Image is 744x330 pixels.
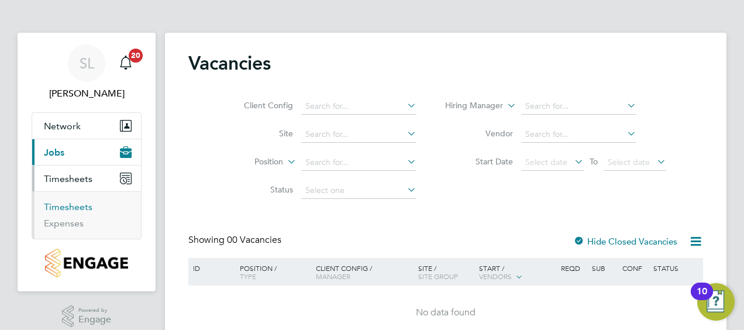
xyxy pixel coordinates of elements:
[521,98,636,115] input: Search for...
[226,128,293,139] label: Site
[301,98,416,115] input: Search for...
[418,271,458,281] span: Site Group
[18,33,156,291] nav: Main navigation
[78,315,111,325] span: Engage
[190,307,701,319] div: No data found
[44,201,92,212] a: Timesheets
[316,271,350,281] span: Manager
[608,157,650,167] span: Select date
[240,271,256,281] span: Type
[525,157,567,167] span: Select date
[301,126,416,143] input: Search for...
[62,305,112,328] a: Powered byEngage
[45,249,128,277] img: countryside-properties-logo-retina.png
[697,291,707,307] div: 10
[226,184,293,195] label: Status
[446,128,513,139] label: Vendor
[188,234,284,246] div: Showing
[32,249,142,277] a: Go to home page
[586,154,601,169] span: To
[521,126,636,143] input: Search for...
[231,258,313,286] div: Position /
[415,258,477,286] div: Site /
[436,100,503,112] label: Hiring Manager
[44,121,81,132] span: Network
[589,258,619,278] div: Sub
[32,191,141,239] div: Timesheets
[114,44,137,82] a: 20
[129,49,143,63] span: 20
[44,218,84,229] a: Expenses
[301,154,416,171] input: Search for...
[32,139,141,165] button: Jobs
[80,56,94,71] span: SL
[32,166,141,191] button: Timesheets
[479,271,512,281] span: Vendors
[227,234,281,246] span: 00 Vacancies
[78,305,111,315] span: Powered by
[650,258,701,278] div: Status
[44,147,64,158] span: Jobs
[188,51,271,75] h2: Vacancies
[301,183,416,199] input: Select one
[446,156,513,167] label: Start Date
[190,258,231,278] div: ID
[226,100,293,111] label: Client Config
[44,173,92,184] span: Timesheets
[32,113,141,139] button: Network
[32,44,142,101] a: SL[PERSON_NAME]
[313,258,415,286] div: Client Config /
[573,236,677,247] label: Hide Closed Vacancies
[476,258,558,287] div: Start /
[619,258,650,278] div: Conf
[32,87,142,101] span: Sam Lester
[216,156,283,168] label: Position
[558,258,588,278] div: Reqd
[697,283,735,321] button: Open Resource Center, 10 new notifications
